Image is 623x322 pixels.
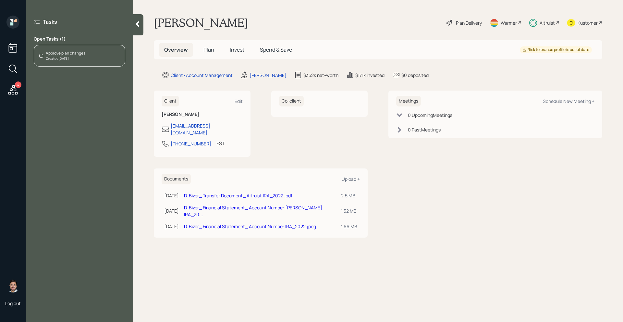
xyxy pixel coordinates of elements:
span: Invest [230,46,244,53]
h6: Client [162,96,179,106]
span: Plan [203,46,214,53]
div: $171k invested [355,72,385,79]
div: EST [216,140,225,147]
label: Open Tasks ( 1 ) [34,36,125,42]
div: [PHONE_NUMBER] [171,140,211,147]
div: [DATE] [164,207,179,214]
div: [DATE] [164,223,179,230]
h1: [PERSON_NAME] [154,16,248,30]
a: D. Bizer_ Financial Statement_ Account Number IRA_2022.jpeg [184,223,316,229]
div: [DATE] [164,192,179,199]
div: Log out [5,300,21,306]
div: $352k net-worth [303,72,338,79]
a: D. Bizer_ Transfer Document_ Altruist IRA_2022 .pdf [184,192,292,199]
div: Schedule New Meeting + [543,98,594,104]
a: D. Bizer_ Financial Statement_ Account Number [PERSON_NAME] IRA_20... [184,204,322,217]
div: Edit [235,98,243,104]
span: Spend & Save [260,46,292,53]
div: 4 [15,81,21,88]
div: Created [DATE] [46,56,85,61]
div: Upload + [342,176,360,182]
div: Approve plan changes [46,50,85,56]
div: Altruist [540,19,555,26]
div: 0 Upcoming Meeting s [408,112,452,118]
img: michael-russo-headshot.png [6,279,19,292]
div: Kustomer [578,19,598,26]
div: $0 deposited [401,72,429,79]
div: Warmer [501,19,517,26]
h6: Documents [162,174,191,184]
div: 0 Past Meeting s [408,126,441,133]
h6: Co-client [279,96,304,106]
span: Overview [164,46,188,53]
div: 2.5 MB [341,192,357,199]
div: [EMAIL_ADDRESS][DOMAIN_NAME] [171,122,243,136]
div: Risk tolerance profile is out of date [522,47,589,53]
div: 1.52 MB [341,207,357,214]
div: [PERSON_NAME] [250,72,287,79]
h6: [PERSON_NAME] [162,112,243,117]
label: Tasks [43,18,57,25]
h6: Meetings [396,96,421,106]
div: Client · Account Management [171,72,233,79]
div: Plan Delivery [456,19,482,26]
div: 1.66 MB [341,223,357,230]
